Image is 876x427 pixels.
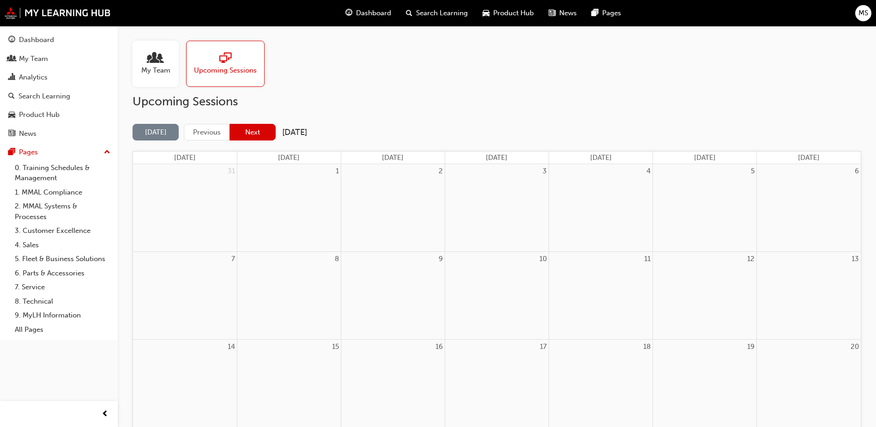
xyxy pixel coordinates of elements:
a: September 6, 2025 [853,164,861,178]
span: guage-icon [8,36,15,44]
a: September 13, 2025 [850,252,861,266]
a: 6. Parts & Accessories [11,266,114,281]
span: guage-icon [345,7,352,19]
span: Pages [602,8,621,18]
a: 4. Sales [11,238,114,252]
td: September 7, 2025 [133,251,237,339]
span: people-icon [150,52,162,65]
a: 8. Technical [11,294,114,309]
a: Monday [276,152,302,164]
a: Dashboard [4,31,114,49]
a: 2. MMAL Systems & Processes [11,199,114,224]
span: people-icon [8,55,15,63]
a: September 14, 2025 [226,340,237,354]
a: All Pages [11,323,114,337]
span: News [559,8,577,18]
button: DashboardMy TeamAnalyticsSearch LearningProduct HubNews [4,30,114,144]
span: [DATE] [694,153,716,162]
a: September 7, 2025 [230,252,237,266]
img: mmal [5,7,111,19]
span: [DATE] [590,153,612,162]
a: September 2, 2025 [437,164,445,178]
td: September 5, 2025 [653,164,757,251]
td: September 3, 2025 [445,164,549,251]
td: September 13, 2025 [757,251,861,339]
a: Thursday [588,152,614,164]
a: 0. Training Schedules & Management [11,161,114,185]
a: September 1, 2025 [334,164,341,178]
span: chart-icon [8,73,15,82]
td: September 6, 2025 [757,164,861,251]
a: 5. Fleet & Business Solutions [11,252,114,266]
a: September 20, 2025 [849,340,861,354]
div: Pages [19,147,38,158]
a: 9. MyLH Information [11,308,114,323]
button: Pages [4,144,114,161]
a: news-iconNews [541,4,584,23]
a: My Team [133,41,186,87]
span: [DATE] [486,153,507,162]
span: pages-icon [592,7,598,19]
span: Upcoming Sessions [194,65,257,76]
div: Product Hub [19,110,60,120]
span: sessionType_ONLINE_URL-icon [219,52,231,65]
a: 7. Service [11,280,114,294]
span: [DATE] [382,153,404,162]
a: September 15, 2025 [330,340,341,354]
a: September 19, 2025 [745,340,756,354]
a: Sunday [172,152,198,164]
span: news-icon [549,7,556,19]
a: September 3, 2025 [541,164,549,178]
span: Product Hub [493,8,534,18]
a: August 31, 2025 [226,164,237,178]
span: search-icon [406,7,412,19]
a: September 11, 2025 [642,252,652,266]
td: August 31, 2025 [133,164,237,251]
span: [DATE] [174,153,196,162]
td: September 4, 2025 [549,164,653,251]
span: up-icon [104,146,110,159]
a: Analytics [4,69,114,86]
span: car-icon [8,111,15,119]
span: news-icon [8,130,15,138]
button: MS [855,5,871,21]
h2: [DATE] [282,127,307,138]
a: September 5, 2025 [749,164,756,178]
button: Next [230,124,276,141]
td: September 11, 2025 [549,251,653,339]
a: 3. Customer Excellence [11,224,114,238]
span: Dashboard [356,8,391,18]
a: News [4,125,114,142]
a: Search Learning [4,88,114,105]
td: September 9, 2025 [341,251,445,339]
td: September 10, 2025 [445,251,549,339]
a: Friday [692,152,718,164]
span: car-icon [483,7,489,19]
a: Upcoming Sessions [186,41,272,87]
a: September 10, 2025 [538,252,549,266]
a: car-iconProduct Hub [475,4,541,23]
a: search-iconSearch Learning [399,4,475,23]
a: 1. MMAL Compliance [11,185,114,200]
div: News [19,128,36,139]
a: September 16, 2025 [434,340,445,354]
a: guage-iconDashboard [338,4,399,23]
div: Search Learning [18,91,70,102]
a: Saturday [796,152,822,164]
td: September 8, 2025 [237,251,341,339]
button: [DATE] [133,124,179,141]
td: September 12, 2025 [653,251,757,339]
a: Wednesday [484,152,509,164]
a: September 9, 2025 [437,252,445,266]
span: My Team [141,65,170,76]
div: My Team [19,54,48,64]
a: pages-iconPages [584,4,628,23]
span: [DATE] [798,153,820,162]
span: pages-icon [8,148,15,157]
a: September 17, 2025 [538,340,549,354]
a: My Team [4,50,114,67]
td: September 2, 2025 [341,164,445,251]
td: September 1, 2025 [237,164,341,251]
